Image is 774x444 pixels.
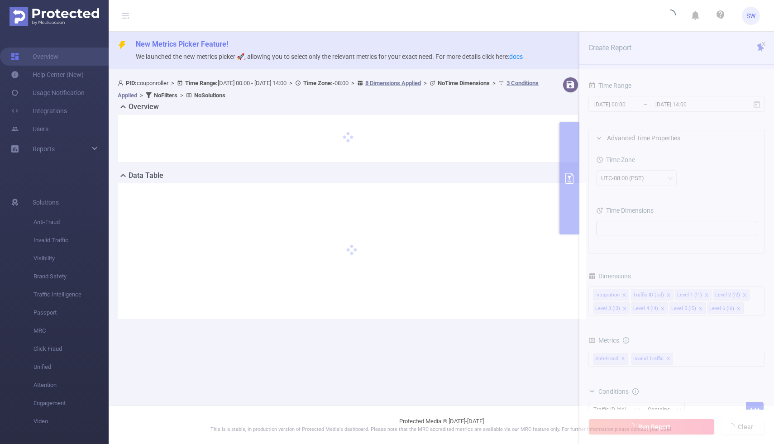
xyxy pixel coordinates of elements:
[129,101,159,112] h2: Overview
[129,170,163,181] h2: Data Table
[665,10,676,22] i: icon: loading
[33,140,55,158] a: Reports
[33,376,109,394] span: Attention
[490,80,498,86] span: >
[11,102,67,120] a: Integrations
[33,145,55,153] span: Reports
[177,92,186,99] span: >
[11,84,85,102] a: Usage Notification
[33,193,59,211] span: Solutions
[33,286,109,304] span: Traffic Intelligence
[421,80,430,86] span: >
[365,80,421,86] u: 8 Dimensions Applied
[33,340,109,358] span: Click Fraud
[33,322,109,340] span: MRC
[126,80,137,86] b: PID:
[118,80,126,86] i: icon: user
[185,80,218,86] b: Time Range:
[10,7,99,26] img: Protected Media
[33,412,109,430] span: Video
[118,41,127,50] i: icon: thunderbolt
[33,267,109,286] span: Brand Safety
[109,406,774,444] footer: Protected Media © [DATE]-[DATE]
[760,41,767,47] i: icon: close
[11,48,58,66] a: Overview
[11,66,84,84] a: Help Center (New)
[194,92,225,99] b: No Solutions
[154,92,177,99] b: No Filters
[136,40,228,48] span: New Metrics Picker Feature!
[11,120,48,138] a: Users
[136,53,523,60] span: We launched the new metrics picker 🚀, allowing you to select only the relevant metrics for your e...
[137,92,146,99] span: >
[33,213,109,231] span: Anti-Fraud
[33,358,109,376] span: Unified
[303,80,333,86] b: Time Zone:
[349,80,357,86] span: >
[33,231,109,249] span: Invalid Traffic
[131,426,751,434] p: This is a stable, in production version of Protected Media's dashboard. Please note that the MRC ...
[287,80,295,86] span: >
[33,394,109,412] span: Engagement
[438,80,490,86] b: No Time Dimensions
[168,80,177,86] span: >
[118,80,539,99] span: couponroller [DATE] 00:00 - [DATE] 14:00 -08:00
[746,7,755,25] span: SW
[33,249,109,267] span: Visibility
[760,39,767,49] button: icon: close
[33,304,109,322] span: Passport
[509,53,523,60] a: docs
